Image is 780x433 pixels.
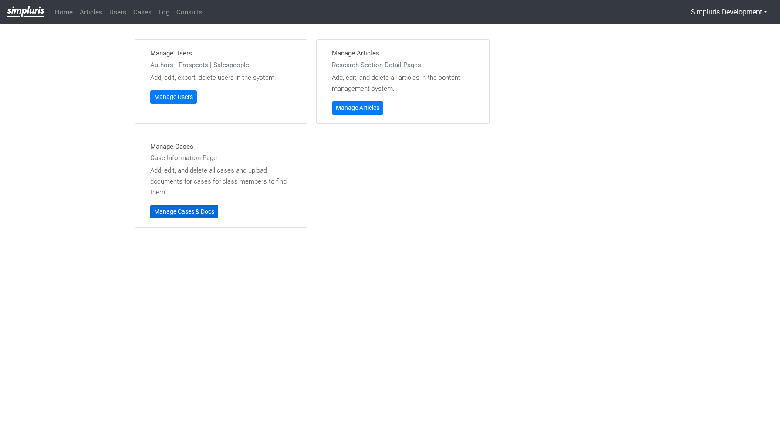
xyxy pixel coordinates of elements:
a: Manage Articles [332,101,383,115]
p: Add, edit, and delete all cases and upload documents for cases for class members to find them. [150,165,292,198]
button: Simpluris Development [685,4,773,20]
h6: Research Section Detail Pages [332,61,474,69]
p: Add, edit, export, delete users in the system. [150,72,292,83]
a: Manage Cases & Docs [150,205,218,218]
h5: Manage Cases [150,142,292,152]
h6: Authors | Prospects | Salespeople [150,61,292,69]
a: Cases [130,4,155,21]
a: Consults [173,4,206,21]
a: Manage Users [150,90,197,104]
h6: Case Information Page [150,154,292,162]
a: Articles [76,4,106,21]
a: Log [155,4,173,21]
h5: Manage Articles [332,48,474,58]
p: Add, edit, and delete all articles in the content management system. [332,72,474,94]
a: Users [106,4,130,21]
img: Privacy-class-action [7,6,44,17]
h5: Manage Users [150,48,292,58]
a: Home [51,4,76,21]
